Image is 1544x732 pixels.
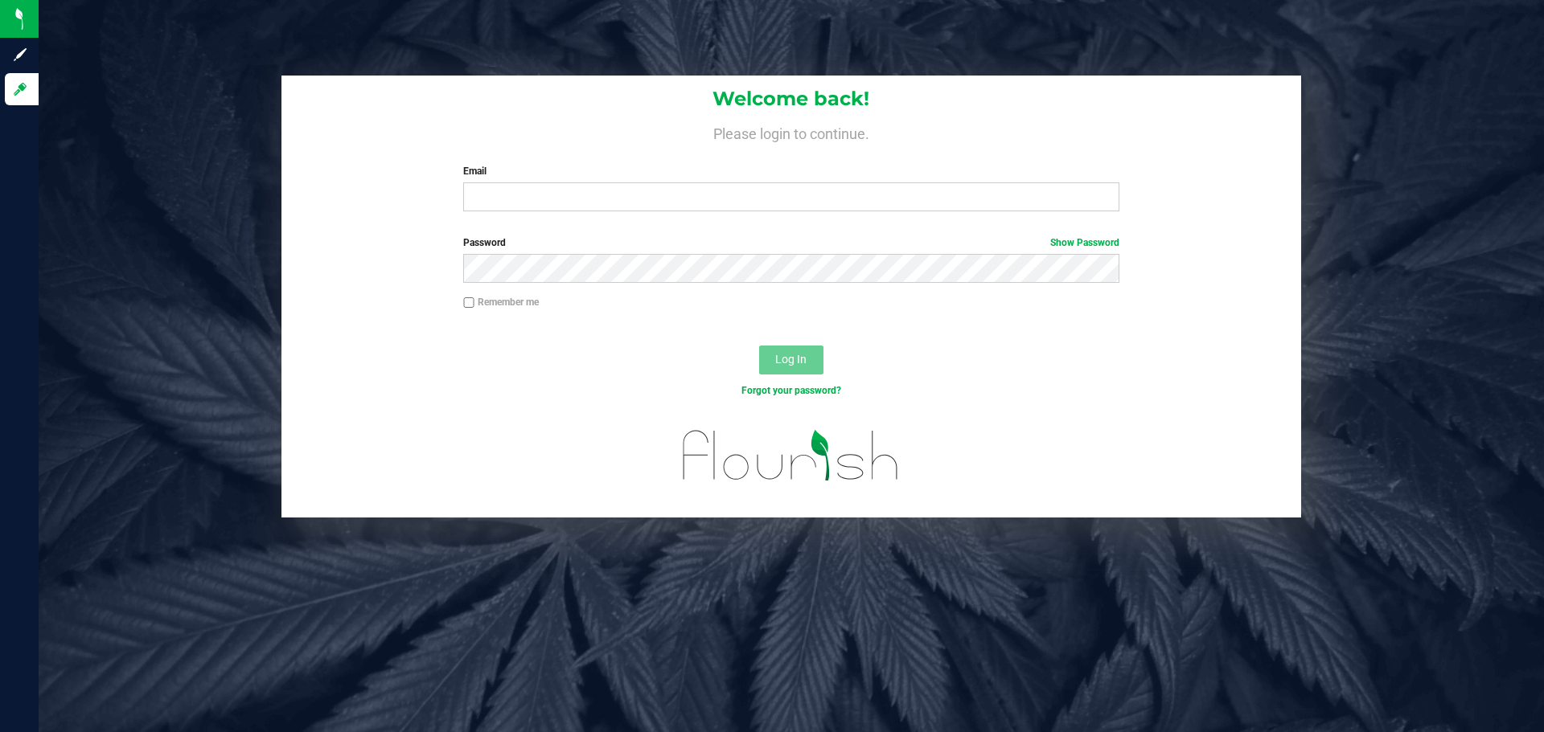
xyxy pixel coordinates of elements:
[463,297,474,309] input: Remember me
[281,88,1301,109] h1: Welcome back!
[12,81,28,97] inline-svg: Log in
[463,164,1119,178] label: Email
[281,122,1301,141] h4: Please login to continue.
[775,353,807,366] span: Log In
[463,295,539,309] label: Remember me
[12,47,28,63] inline-svg: Sign up
[663,415,918,497] img: flourish_logo.svg
[1050,237,1119,248] a: Show Password
[759,346,823,374] button: Log In
[741,385,841,396] a: Forgot your password?
[463,237,506,248] span: Password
